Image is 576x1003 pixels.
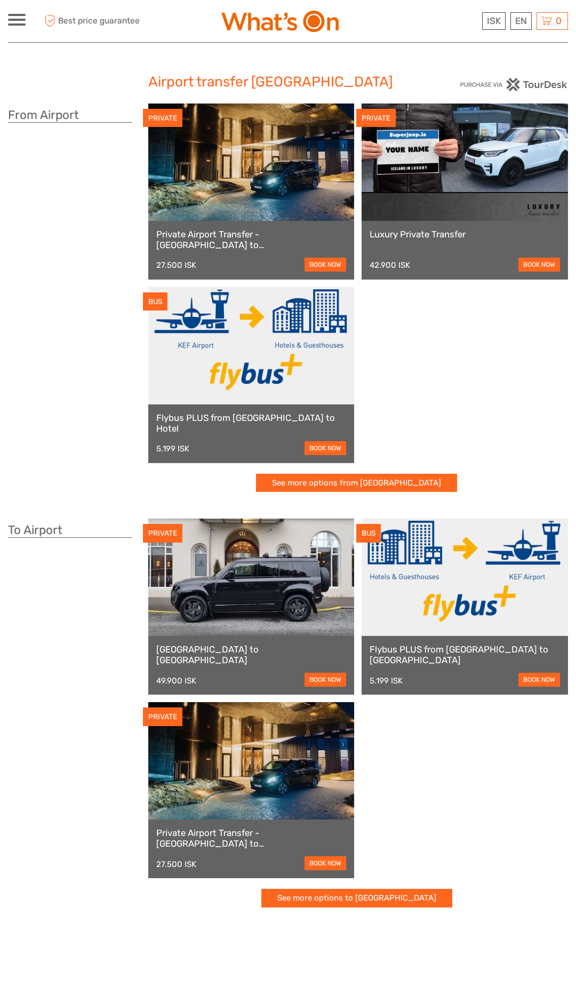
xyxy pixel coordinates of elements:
[261,889,452,908] a: See more options to [GEOGRAPHIC_DATA]
[554,15,563,26] span: 0
[156,676,196,686] div: 49.900 ISK
[42,12,148,30] span: Best price guarantee
[221,11,339,32] img: What's On
[460,78,568,91] img: PurchaseViaTourDesk.png
[156,260,196,270] div: 27.500 ISK
[156,644,347,666] a: [GEOGRAPHIC_DATA] to [GEOGRAPHIC_DATA]
[143,524,182,543] div: PRIVATE
[156,827,347,849] a: Private Airport Transfer - [GEOGRAPHIC_DATA] to [GEOGRAPHIC_DATA]
[8,523,132,538] h3: To Airport
[305,856,346,870] a: book now
[487,15,501,26] span: ISK
[143,109,182,128] div: PRIVATE
[356,109,396,128] div: PRIVATE
[156,229,347,251] a: Private Airport Transfer - [GEOGRAPHIC_DATA] to [GEOGRAPHIC_DATA]
[143,292,167,311] div: BUS
[510,12,532,30] div: EN
[518,673,560,687] a: book now
[370,260,410,270] div: 42.900 ISK
[518,258,560,272] a: book now
[143,707,182,726] div: PRIVATE
[370,676,403,686] div: 5.199 ISK
[156,444,189,453] div: 5.199 ISK
[8,108,132,123] h3: From Airport
[156,412,347,434] a: Flybus PLUS from [GEOGRAPHIC_DATA] to Hotel
[356,524,381,543] div: BUS
[305,441,346,455] a: book now
[156,859,196,869] div: 27.500 ISK
[370,644,560,666] a: Flybus PLUS from [GEOGRAPHIC_DATA] to [GEOGRAPHIC_DATA]
[256,474,457,492] a: See more options from [GEOGRAPHIC_DATA]
[148,74,428,91] h2: Airport transfer [GEOGRAPHIC_DATA]
[370,229,560,240] a: Luxury Private Transfer
[305,258,346,272] a: book now
[305,673,346,687] a: book now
